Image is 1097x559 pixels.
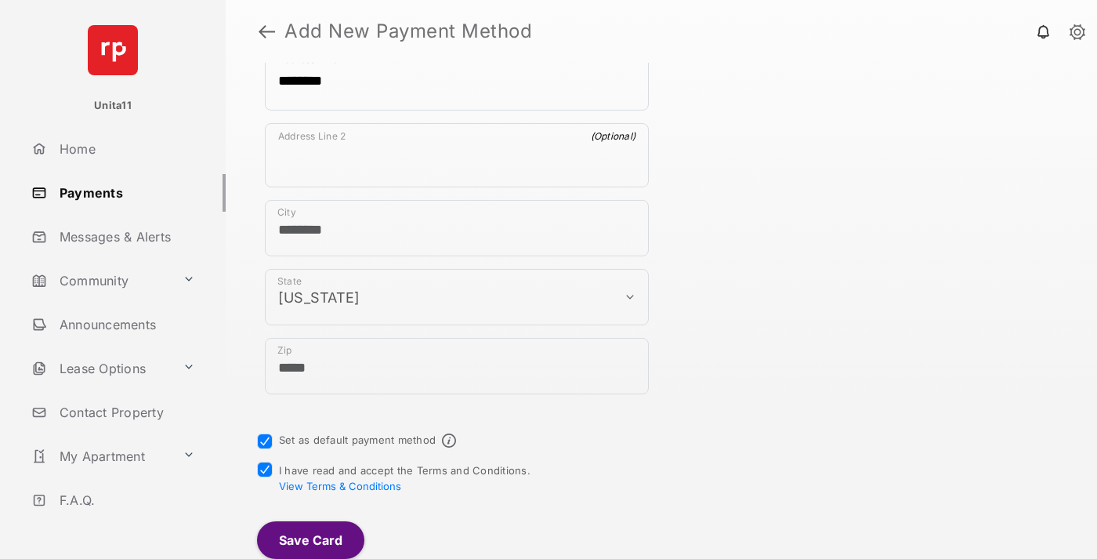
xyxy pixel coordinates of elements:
[442,434,456,448] span: Default payment method info
[265,46,649,111] div: payment_method_screening[postal_addresses][addressLine1]
[25,130,226,168] a: Home
[25,437,176,475] a: My Apartment
[25,350,176,387] a: Lease Options
[25,306,226,343] a: Announcements
[257,521,364,559] button: Save Card
[25,174,226,212] a: Payments
[25,394,226,431] a: Contact Property
[284,22,532,41] strong: Add New Payment Method
[265,338,649,394] div: payment_method_screening[postal_addresses][postalCode]
[265,123,649,187] div: payment_method_screening[postal_addresses][addressLine2]
[25,262,176,299] a: Community
[265,269,649,325] div: payment_method_screening[postal_addresses][administrativeArea]
[94,98,132,114] p: Unita11
[25,481,226,519] a: F.A.Q.
[279,480,401,492] button: I have read and accept the Terms and Conditions.
[25,218,226,256] a: Messages & Alerts
[265,200,649,256] div: payment_method_screening[postal_addresses][locality]
[279,464,530,492] span: I have read and accept the Terms and Conditions.
[88,25,138,75] img: svg+xml;base64,PHN2ZyB4bWxucz0iaHR0cDovL3d3dy53My5vcmcvMjAwMC9zdmciIHdpZHRoPSI2NCIgaGVpZ2h0PSI2NC...
[279,434,436,446] label: Set as default payment method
